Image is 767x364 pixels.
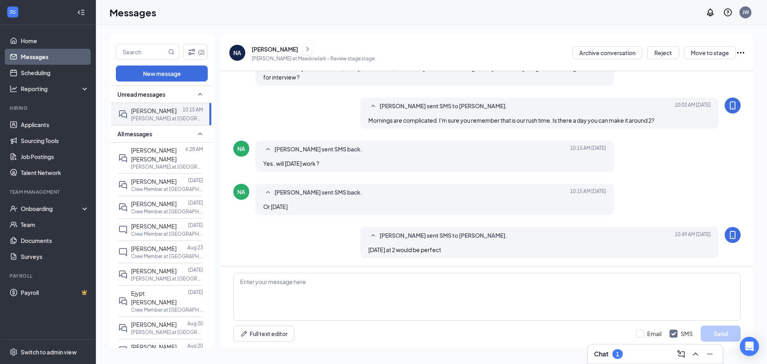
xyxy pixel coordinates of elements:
[131,178,177,185] span: [PERSON_NAME]
[252,55,375,62] p: [PERSON_NAME] at Meadowlark - Review stage stage
[368,101,378,111] svg: SmallChevronUp
[118,296,128,306] svg: DoubleChat
[684,46,736,59] button: Move to stage
[21,149,89,165] a: Job Postings
[705,349,715,359] svg: Minimize
[10,189,87,195] div: Team Management
[263,203,288,210] span: Or [DATE]
[368,231,378,241] svg: SmallChevronUp
[131,321,177,328] span: [PERSON_NAME]
[188,222,203,229] p: [DATE]
[233,326,294,342] button: Full text editorPen
[728,101,737,110] svg: MobileSms
[183,106,203,113] p: 10:15 AM
[188,267,203,273] p: [DATE]
[233,49,241,57] div: NA
[240,330,248,338] svg: Pen
[188,199,203,206] p: [DATE]
[237,145,245,153] div: NA
[131,147,177,163] span: [PERSON_NAME] [PERSON_NAME]
[21,133,89,149] a: Sourcing Tools
[675,101,711,111] span: [DATE] 10:03 AM
[117,90,165,98] span: Unread messages
[131,208,203,215] p: Crew Member at [GEOGRAPHIC_DATA]
[131,253,203,260] p: Crew Member at [GEOGRAPHIC_DATA]
[10,273,87,279] div: Payroll
[187,244,203,251] p: Aug 23
[263,145,273,154] svg: SmallChevronUp
[21,249,89,265] a: Surveys
[675,348,688,360] button: ComposeMessage
[131,115,203,122] p: [PERSON_NAME] at [GEOGRAPHIC_DATA]
[118,180,128,190] svg: DoubleChat
[676,349,686,359] svg: ComposeMessage
[183,44,208,60] button: Filter (2)
[131,245,177,252] span: [PERSON_NAME]
[675,231,711,241] span: [DATE] 10:49 AM
[77,8,85,16] svg: Collapse
[570,188,606,197] span: [DATE] 10:15 AM
[380,231,507,241] span: [PERSON_NAME] sent SMS to [PERSON_NAME].
[21,33,89,49] a: Home
[304,44,312,54] svg: ChevronRight
[740,337,759,356] div: Open Intercom Messenger
[10,348,18,356] svg: Settings
[131,306,203,313] p: Crew Member at [GEOGRAPHIC_DATA]
[168,49,175,55] svg: MagnifyingGlass
[118,203,128,212] svg: DoubleChat
[131,343,177,350] span: [PERSON_NAME]
[742,9,749,16] div: JW
[274,188,362,197] span: [PERSON_NAME] sent SMS back.
[21,348,77,356] div: Switch to admin view
[131,231,203,237] p: Crew Member at [GEOGRAPHIC_DATA]
[302,43,314,55] button: ChevronRight
[118,247,128,257] svg: ChatInactive
[736,48,745,58] svg: Ellipses
[21,217,89,233] a: Team
[21,49,89,65] a: Messages
[131,200,177,207] span: [PERSON_NAME]
[188,177,203,184] p: [DATE]
[118,270,128,279] svg: DoubleChat
[368,246,441,253] span: [DATE] at 2 would be perfect
[274,145,362,154] span: [PERSON_NAME] sent SMS back.
[188,289,203,296] p: [DATE]
[195,129,205,139] svg: SmallChevronUp
[594,350,608,358] h3: Chat
[131,186,203,193] p: Crew Member at [GEOGRAPHIC_DATA]
[572,46,642,59] button: Archive conversation
[187,320,203,327] p: Aug 20
[9,8,17,16] svg: WorkstreamLogo
[10,105,87,111] div: Hiring
[21,233,89,249] a: Documents
[21,165,89,181] a: Talent Network
[117,130,152,138] span: All messages
[131,107,177,114] span: [PERSON_NAME]
[380,101,507,111] span: [PERSON_NAME] sent SMS to [PERSON_NAME].
[705,8,715,17] svg: Notifications
[723,8,733,17] svg: QuestionInfo
[131,223,177,230] span: [PERSON_NAME]
[116,66,208,82] button: New message
[118,346,128,355] svg: ChatInactive
[118,225,128,235] svg: ChatInactive
[263,160,319,167] span: Yes , will [DATE] work ?
[21,85,89,93] div: Reporting
[368,117,654,124] span: Mornings are complicated. I'm sure you remember that is our rush time. Is there a day you can mak...
[691,349,700,359] svg: ChevronUp
[728,230,737,240] svg: MobileSms
[647,46,679,59] button: Reject
[131,267,177,274] span: [PERSON_NAME]
[570,145,606,154] span: [DATE] 10:15 AM
[10,205,18,213] svg: UserCheck
[21,284,89,300] a: PayrollCrown
[118,109,128,119] svg: DoubleChat
[185,146,203,153] p: 6:28 AM
[118,323,128,333] svg: DoubleChat
[689,348,702,360] button: ChevronUp
[131,290,177,306] span: Ejypt [PERSON_NAME]
[237,188,245,196] div: NA
[109,6,156,19] h1: Messages
[187,342,203,349] p: Aug 20
[187,47,197,57] svg: Filter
